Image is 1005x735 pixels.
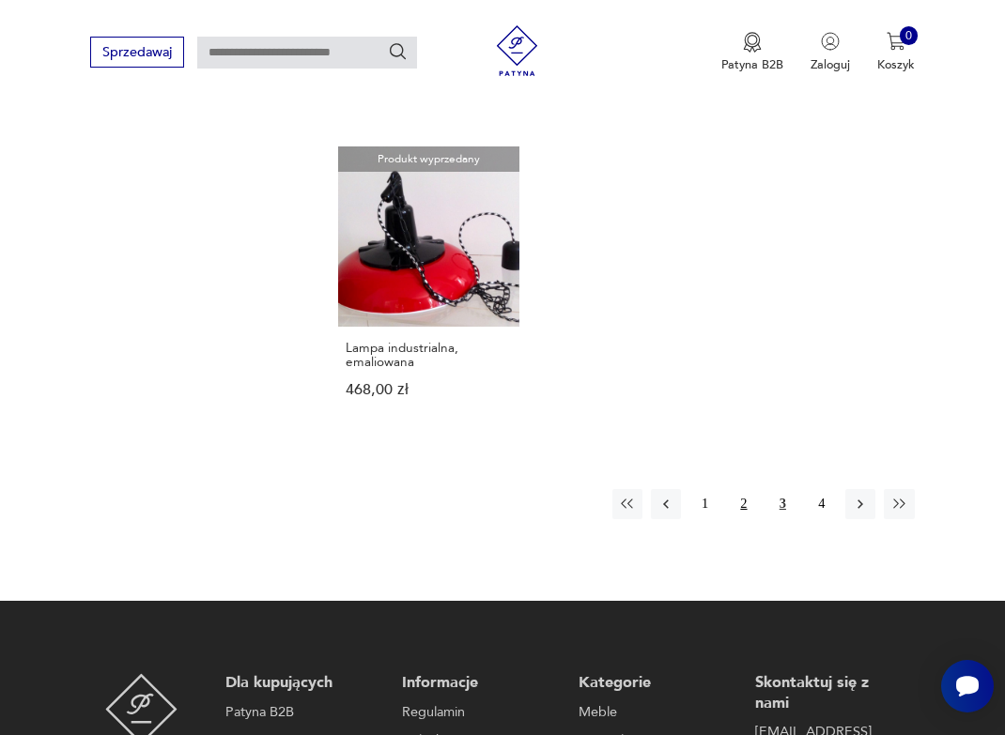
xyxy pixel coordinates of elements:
[821,32,840,51] img: Ikonka użytkownika
[755,673,906,713] p: Skontaktuj się z nami
[721,32,783,73] button: Patyna B2B
[877,56,915,73] p: Koszyk
[887,32,905,51] img: Ikona koszyka
[225,673,377,694] p: Dla kupujących
[225,702,377,723] a: Patyna B2B
[877,32,915,73] button: 0Koszyk
[689,489,719,519] button: 1
[941,660,994,712] iframe: Smartsupp widget button
[767,489,797,519] button: 3
[729,489,759,519] button: 2
[811,56,850,73] p: Zaloguj
[90,37,183,68] button: Sprzedawaj
[90,48,183,59] a: Sprzedawaj
[579,673,730,694] p: Kategorie
[346,383,511,397] p: 468,00 zł
[388,41,409,62] button: Szukaj
[807,489,837,519] button: 4
[402,702,553,723] a: Regulamin
[346,341,511,370] h3: Lampa industrialna, emaliowana
[743,32,762,53] img: Ikona medalu
[721,32,783,73] a: Ikona medaluPatyna B2B
[486,25,549,76] img: Patyna - sklep z meblami i dekoracjami vintage
[811,32,850,73] button: Zaloguj
[900,26,919,45] div: 0
[338,146,519,430] a: Produkt wyprzedanyLampa industrialna, emaliowanaLampa industrialna, emaliowana468,00 zł
[402,673,553,694] p: Informacje
[579,702,730,723] a: Meble
[721,56,783,73] p: Patyna B2B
